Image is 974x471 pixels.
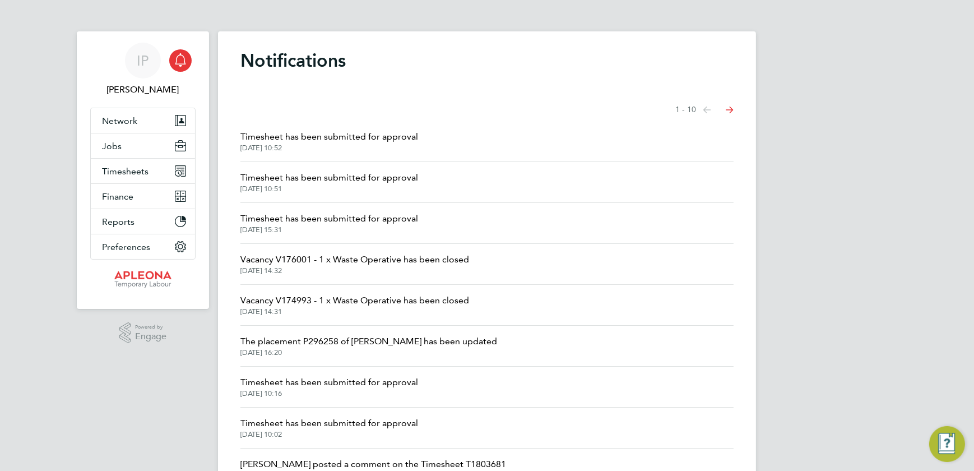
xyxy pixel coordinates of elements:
[240,376,418,389] span: Timesheet has been submitted for approval
[675,99,734,121] nav: Select page of notifications list
[675,104,696,116] span: 1 - 10
[91,133,195,158] button: Jobs
[102,242,150,252] span: Preferences
[240,389,418,398] span: [DATE] 10:16
[240,294,469,316] a: Vacancy V174993 - 1 x Waste Operative has been closed[DATE] 14:31
[102,191,133,202] span: Finance
[240,212,418,234] a: Timesheet has been submitted for approval[DATE] 15:31
[240,184,418,193] span: [DATE] 10:51
[137,53,149,68] span: IP
[102,116,137,126] span: Network
[240,171,418,184] span: Timesheet has been submitted for approval
[240,144,418,153] span: [DATE] 10:52
[240,430,418,439] span: [DATE] 10:02
[77,31,209,309] nav: Main navigation
[240,348,497,357] span: [DATE] 16:20
[240,171,418,193] a: Timesheet has been submitted for approval[DATE] 10:51
[135,332,166,341] span: Engage
[240,253,469,266] span: Vacancy V176001 - 1 x Waste Operative has been closed
[240,417,418,430] span: Timesheet has been submitted for approval
[91,159,195,183] button: Timesheets
[240,458,506,471] span: [PERSON_NAME] posted a comment on the Timesheet T1803681
[240,335,497,348] span: The placement P296258 of [PERSON_NAME] has been updated
[240,417,418,439] a: Timesheet has been submitted for approval[DATE] 10:02
[240,130,418,144] span: Timesheet has been submitted for approval
[91,209,195,234] button: Reports
[91,234,195,259] button: Preferences
[240,376,418,398] a: Timesheet has been submitted for approval[DATE] 10:16
[119,322,167,344] a: Powered byEngage
[240,253,469,275] a: Vacancy V176001 - 1 x Waste Operative has been closed[DATE] 14:32
[91,184,195,209] button: Finance
[90,83,196,96] span: Inga Padrieziene
[90,271,196,289] a: Go to home page
[240,130,418,153] a: Timesheet has been submitted for approval[DATE] 10:52
[240,307,469,316] span: [DATE] 14:31
[240,335,497,357] a: The placement P296258 of [PERSON_NAME] has been updated[DATE] 16:20
[240,212,418,225] span: Timesheet has been submitted for approval
[102,216,134,227] span: Reports
[114,271,171,289] img: apleona-logo-retina.png
[102,166,149,177] span: Timesheets
[135,322,166,332] span: Powered by
[240,266,469,275] span: [DATE] 14:32
[240,49,734,72] h1: Notifications
[90,43,196,96] a: IP[PERSON_NAME]
[929,426,965,462] button: Engage Resource Center
[91,108,195,133] button: Network
[240,294,469,307] span: Vacancy V174993 - 1 x Waste Operative has been closed
[102,141,122,151] span: Jobs
[240,225,418,234] span: [DATE] 15:31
